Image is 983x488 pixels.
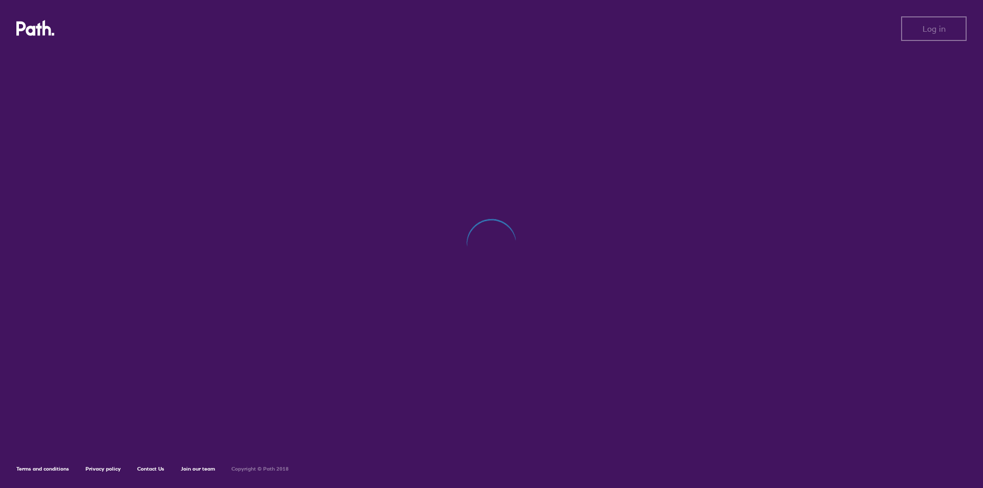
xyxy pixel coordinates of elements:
[137,465,164,472] a: Contact Us
[16,465,69,472] a: Terms and conditions
[181,465,215,472] a: Join our team
[901,16,967,41] button: Log in
[923,24,946,33] span: Log in
[86,465,121,472] a: Privacy policy
[231,466,289,472] h6: Copyright © Path 2018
